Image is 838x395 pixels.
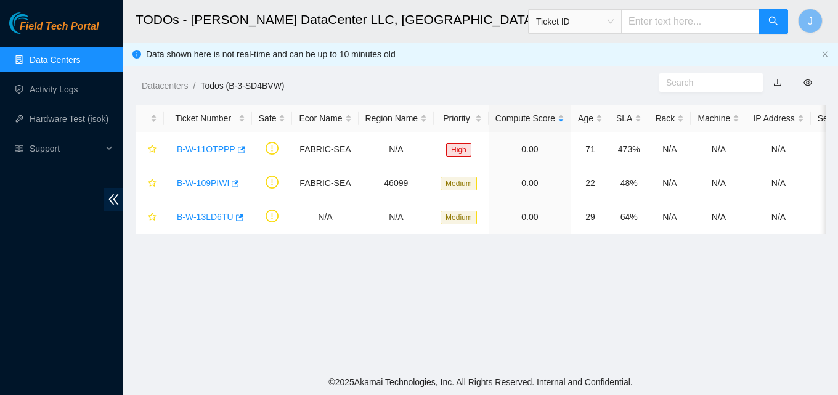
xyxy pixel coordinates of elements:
[142,81,188,91] a: Datacenters
[200,81,284,91] a: Todos (B-3-SD4BVW)
[30,55,80,65] a: Data Centers
[489,166,571,200] td: 0.00
[773,78,782,88] a: download
[148,179,157,189] span: star
[691,200,746,234] td: N/A
[292,166,358,200] td: FABRIC-SEA
[489,200,571,234] td: 0.00
[489,132,571,166] td: 0.00
[177,144,235,154] a: B-W-11OTPPP
[798,9,823,33] button: J
[20,21,99,33] span: Field Tech Portal
[621,9,759,34] input: Enter text here...
[609,200,648,234] td: 64%
[266,176,279,189] span: exclamation-circle
[648,200,691,234] td: N/A
[609,166,648,200] td: 48%
[266,142,279,155] span: exclamation-circle
[359,132,434,166] td: N/A
[691,132,746,166] td: N/A
[441,211,477,224] span: Medium
[142,173,157,193] button: star
[441,177,477,190] span: Medium
[571,200,609,234] td: 29
[359,200,434,234] td: N/A
[266,210,279,222] span: exclamation-circle
[142,139,157,159] button: star
[691,166,746,200] td: N/A
[746,132,810,166] td: N/A
[193,81,195,91] span: /
[571,132,609,166] td: 71
[764,73,791,92] button: download
[803,78,812,87] span: eye
[768,16,778,28] span: search
[648,166,691,200] td: N/A
[177,212,234,222] a: B-W-13LD6TU
[104,188,123,211] span: double-left
[9,12,62,34] img: Akamai Technologies
[292,132,358,166] td: FABRIC-SEA
[142,207,157,227] button: star
[666,76,746,89] input: Search
[292,200,358,234] td: N/A
[746,166,810,200] td: N/A
[446,143,471,157] span: High
[30,84,78,94] a: Activity Logs
[536,12,614,31] span: Ticket ID
[15,144,23,153] span: read
[148,213,157,222] span: star
[30,136,102,161] span: Support
[123,369,838,395] footer: © 2025 Akamai Technologies, Inc. All Rights Reserved. Internal and Confidential.
[177,178,229,188] a: B-W-109PIWI
[609,132,648,166] td: 473%
[821,51,829,59] button: close
[821,51,829,58] span: close
[30,114,108,124] a: Hardware Test (isok)
[759,9,788,34] button: search
[648,132,691,166] td: N/A
[571,166,609,200] td: 22
[746,200,810,234] td: N/A
[148,145,157,155] span: star
[808,14,813,29] span: J
[9,22,99,38] a: Akamai TechnologiesField Tech Portal
[359,166,434,200] td: 46099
